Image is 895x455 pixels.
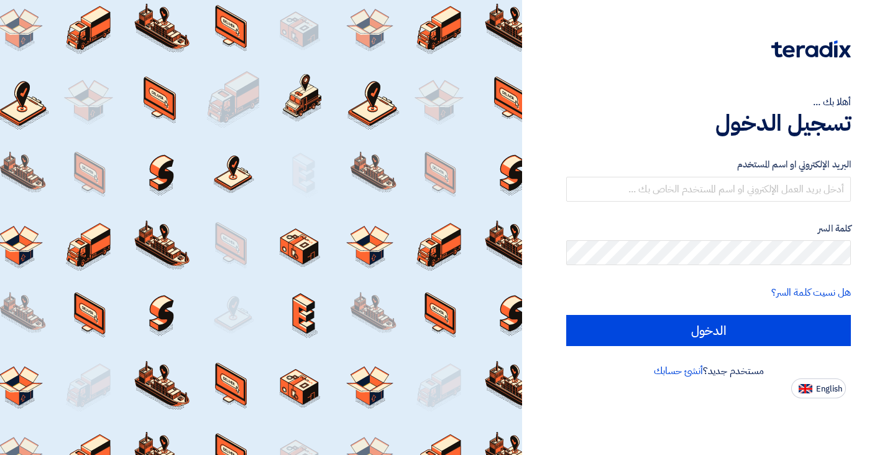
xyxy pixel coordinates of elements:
[771,285,851,300] a: هل نسيت كلمة السر؟
[566,95,851,110] div: أهلا بك ...
[566,177,851,202] input: أدخل بريد العمل الإلكتروني او اسم المستخدم الخاص بك ...
[816,385,842,393] span: English
[799,384,812,393] img: en-US.png
[566,222,851,236] label: كلمة السر
[566,157,851,172] label: البريد الإلكتروني او اسم المستخدم
[654,364,703,378] a: أنشئ حسابك
[791,378,846,398] button: English
[771,40,851,58] img: Teradix logo
[566,110,851,137] h1: تسجيل الدخول
[566,364,851,378] div: مستخدم جديد؟
[566,315,851,346] input: الدخول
